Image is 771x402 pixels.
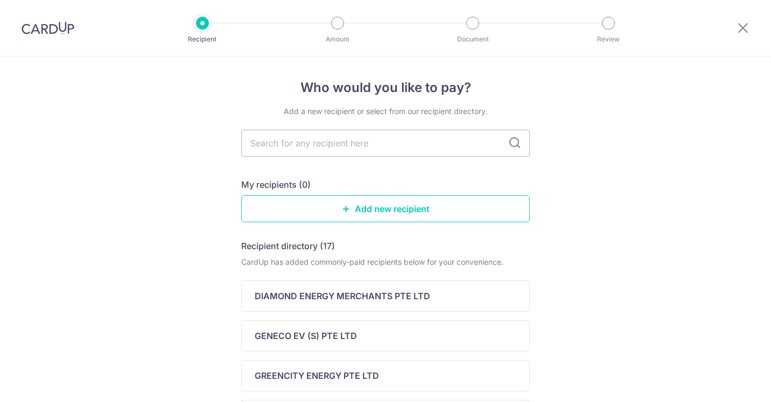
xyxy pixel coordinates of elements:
[569,34,648,45] p: Review
[241,106,530,117] div: Add a new recipient or select from our recipient directory.
[433,34,513,45] p: Document
[241,78,530,97] h4: Who would you like to pay?
[255,369,379,382] p: GREENCITY ENERGY PTE LTD
[241,178,311,191] h5: My recipients (0)
[241,130,530,157] input: Search for any recipient here
[241,195,530,222] a: Add new recipient
[298,34,377,45] p: Amount
[241,239,335,252] h5: Recipient directory (17)
[255,290,430,302] p: DIAMOND ENERGY MERCHANTS PTE LTD
[163,34,242,45] p: Recipient
[22,22,74,34] img: CardUp
[255,329,357,342] p: GENECO EV (S) PTE LTD
[241,257,530,267] div: CardUp has added commonly-paid recipients below for your convenience.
